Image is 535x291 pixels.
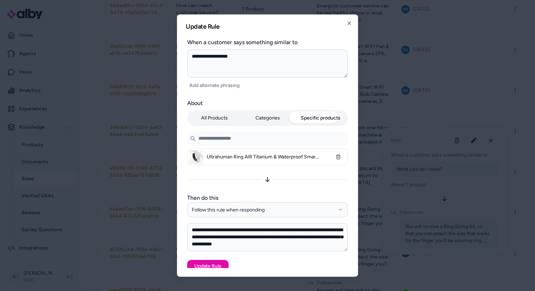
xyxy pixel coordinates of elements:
[187,193,348,202] label: Then do this
[242,111,293,124] button: Categories
[187,260,229,273] button: Update Rule
[189,150,203,164] img: Ultrahuman Ring AIR Titanium & Waterproof SmartRing,Space Silver
[186,23,349,29] h2: Update Rule
[189,111,240,124] button: All Products
[187,38,348,46] label: When a customer says something similar to
[187,99,348,107] label: About
[207,153,320,160] span: Ultrahuman Ring AIR Titanium & Waterproof SmartRing,Space Silver
[187,80,242,90] button: Add alternate phrasing
[295,111,346,124] button: Specific products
